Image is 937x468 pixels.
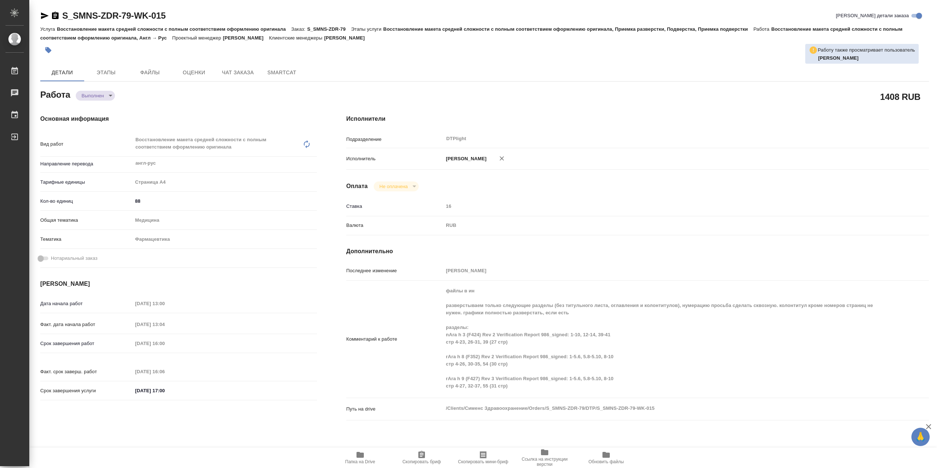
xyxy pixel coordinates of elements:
p: Валюта [346,222,443,229]
a: S_SMNS-ZDR-79-WK-015 [62,11,166,20]
h2: Заказ [40,447,64,458]
span: Скопировать мини-бриф [458,459,508,464]
span: 🙏 [914,429,927,445]
input: Пустое поле [132,338,197,349]
button: Удалить исполнителя [494,150,510,166]
div: RUB [443,219,880,232]
span: SmartCat [264,68,299,77]
button: Не оплачена [377,183,410,190]
p: S_SMNS-ZDR-79 [307,26,351,32]
button: Добавить тэг [40,42,56,58]
p: Тарифные единицы [40,179,132,186]
p: Общая тематика [40,217,132,224]
p: [PERSON_NAME] [443,155,486,162]
p: Факт. дата начала работ [40,321,132,328]
button: Ссылка на инструкции верстки [514,448,575,468]
input: ✎ Введи что-нибудь [132,385,197,396]
span: [PERSON_NAME] детали заказа [836,12,909,19]
p: Этапы услуги [351,26,383,32]
b: [PERSON_NAME] [818,55,859,61]
p: Подразделение [346,136,443,143]
div: Выполнен [76,91,115,101]
h4: [PERSON_NAME] [40,280,317,288]
span: Скопировать бриф [402,459,441,464]
textarea: /Clients/Сименс Здравоохранение/Orders/S_SMNS-ZDR-79/DTP/S_SMNS-ZDR-79-WK-015 [443,402,880,415]
h4: Исполнители [346,115,929,123]
p: Вид работ [40,141,132,148]
button: 🙏 [911,428,930,446]
button: Обновить файлы [575,448,637,468]
h4: Дополнительно [346,247,929,256]
h4: Оплата [346,182,368,191]
input: Пустое поле [132,366,197,377]
p: Исполнитель [346,155,443,162]
input: Пустое поле [443,265,880,276]
span: Ссылка на инструкции верстки [518,457,571,467]
p: Ставка [346,203,443,210]
input: ✎ Введи что-нибудь [132,196,317,206]
span: Файлы [132,68,168,77]
p: Комментарий к работе [346,336,443,343]
p: Срок завершения услуги [40,387,132,394]
span: Детали [45,68,80,77]
p: Факт. срок заверш. работ [40,368,132,375]
p: Дата начала работ [40,300,132,307]
h4: Основная информация [40,115,317,123]
span: Оценки [176,68,212,77]
p: Тематика [40,236,132,243]
p: Направление перевода [40,160,132,168]
h2: Работа [40,87,70,101]
span: Нотариальный заказ [51,255,97,262]
p: [PERSON_NAME] [324,35,370,41]
p: [PERSON_NAME] [223,35,269,41]
input: Пустое поле [132,298,197,309]
button: Выполнен [79,93,106,99]
p: Клиентские менеджеры [269,35,324,41]
p: Проектный менеджер [172,35,223,41]
p: Восстановление макета средней сложности с полным соответствием оформлению оригинала, Приемка разв... [383,26,753,32]
span: Этапы [89,68,124,77]
p: Услуга [40,26,57,32]
button: Скопировать бриф [391,448,452,468]
p: Работу также просматривает пользователь [818,46,915,54]
p: Полушина Алена [818,55,915,62]
div: Страница А4 [132,176,317,188]
span: Обновить файлы [589,459,624,464]
p: Срок завершения работ [40,340,132,347]
textarea: файлы в ин разверстываем только следующие разделы (без титульного листа, оглавления и колонтитуло... [443,285,880,392]
button: Скопировать ссылку для ЯМессенджера [40,11,49,20]
p: Восстановление макета средней сложности с полным соответствием оформлению оригинала [57,26,291,32]
p: Кол-во единиц [40,198,132,205]
div: Медицина [132,214,317,226]
button: Скопировать мини-бриф [452,448,514,468]
p: Последнее изменение [346,267,443,274]
span: Папка на Drive [345,459,375,464]
input: Пустое поле [132,319,197,330]
span: Чат заказа [220,68,255,77]
button: Скопировать ссылку [51,11,60,20]
h2: 1408 RUB [880,90,921,103]
button: Папка на Drive [329,448,391,468]
div: Выполнен [374,181,419,191]
p: Работа [754,26,772,32]
p: Заказ: [291,26,307,32]
p: Путь на drive [346,405,443,413]
input: Пустое поле [443,201,880,211]
div: Фармацевтика [132,233,317,246]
